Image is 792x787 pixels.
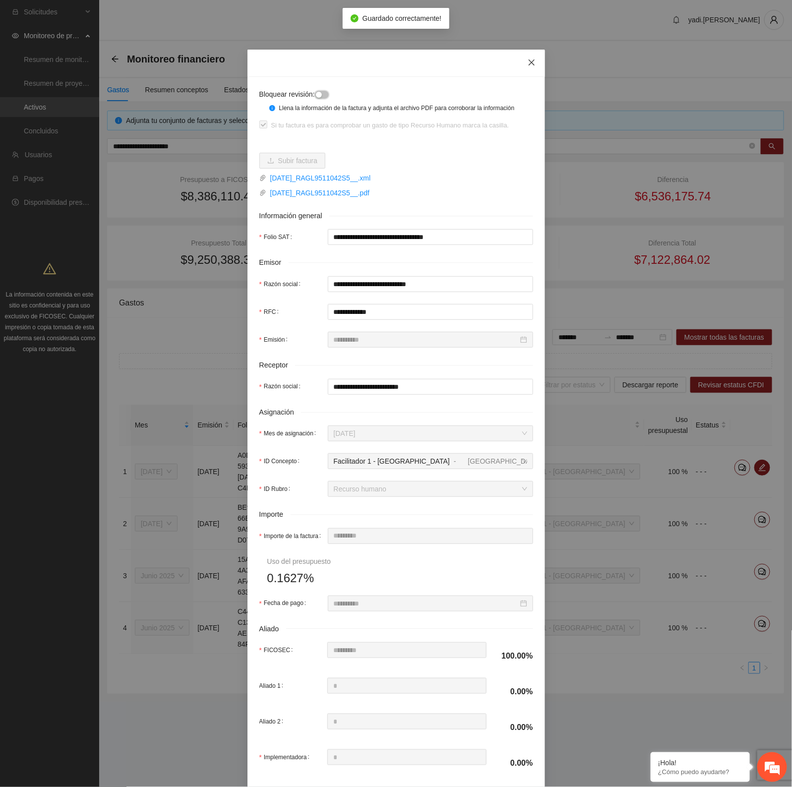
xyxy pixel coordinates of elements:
span: paper-clip [259,175,266,182]
h4: 0.00% [498,722,533,733]
label: RFC: [259,304,283,320]
input: Folio SAT: [328,229,533,245]
div: Llena la información de la factura y adjunta el archivo PDF para corroborar la información [279,104,526,113]
input: Implementadora: [328,750,486,765]
input: FICOSEC: [328,643,486,658]
label: Razón social: [259,276,305,292]
h4: 0.00% [498,758,533,769]
input: Emisión: [334,334,518,345]
h4: 100.00% [498,651,533,662]
span: Asignación [259,407,302,418]
label: Emisión: [259,332,292,348]
input: Razón social: [328,276,533,292]
span: Recurso humano [334,482,527,496]
div: Bloquear revisión: [259,89,487,100]
button: Close [518,50,545,76]
span: Julio 2025 [334,426,527,441]
span: Emisor [259,257,289,268]
textarea: Escriba su mensaje y pulse “Intro” [5,271,189,305]
span: 0.1627% [267,569,314,588]
a: [DATE]_RAGL9511042S5__.xml [266,173,533,183]
span: Receptor [259,360,296,371]
span: paper-clip [259,189,266,196]
span: Estamos en línea. [58,132,137,233]
div: Chatee con nosotros ahora [52,51,167,63]
input: Aliado 1: [328,678,486,693]
label: Implementadora: [259,749,314,765]
span: close [528,59,536,66]
span: [GEOGRAPHIC_DATA] [468,457,541,465]
label: FICOSEC: [259,642,297,658]
label: Fecha de pago: [259,596,310,611]
input: Aliado 2: [328,714,486,729]
input: Importe de la factura: [328,529,533,544]
span: Importe [259,509,291,520]
label: Aliado 2: [259,714,288,729]
span: check-circle [351,14,359,22]
label: Mes de asignación: [259,425,320,441]
label: ID Concepto: [259,453,304,469]
span: Información general [259,210,330,222]
a: [DATE]_RAGL9511042S5__.pdf [266,187,533,198]
label: Aliado 1: [259,678,288,694]
input: Razón social: [328,379,533,395]
div: ¡Hola! [658,759,742,767]
p: ¿Cómo puedo ayudarte? [658,768,742,776]
h4: 0.00% [498,686,533,697]
div: Minimizar ventana de chat en vivo [163,5,186,29]
input: RFC: [328,304,533,320]
label: Importe de la factura: [259,528,325,544]
span: uploadSubir factura [259,157,325,165]
span: - [454,457,456,465]
label: Folio SAT: [259,229,297,245]
button: uploadSubir factura [259,153,325,169]
span: info-circle [269,105,275,111]
span: Si tu factura es para comprobar un gasto de tipo Recurso Humano marca la casilla. [267,121,513,130]
div: Uso del presupuesto [267,556,331,567]
span: Facilitador 1 - [GEOGRAPHIC_DATA] [334,457,450,465]
span: Guardado correctamente! [363,14,442,22]
label: Razón social: [259,379,305,395]
input: Fecha de pago: [334,598,518,609]
label: ID Rubro: [259,481,295,497]
span: Aliado [259,623,286,635]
